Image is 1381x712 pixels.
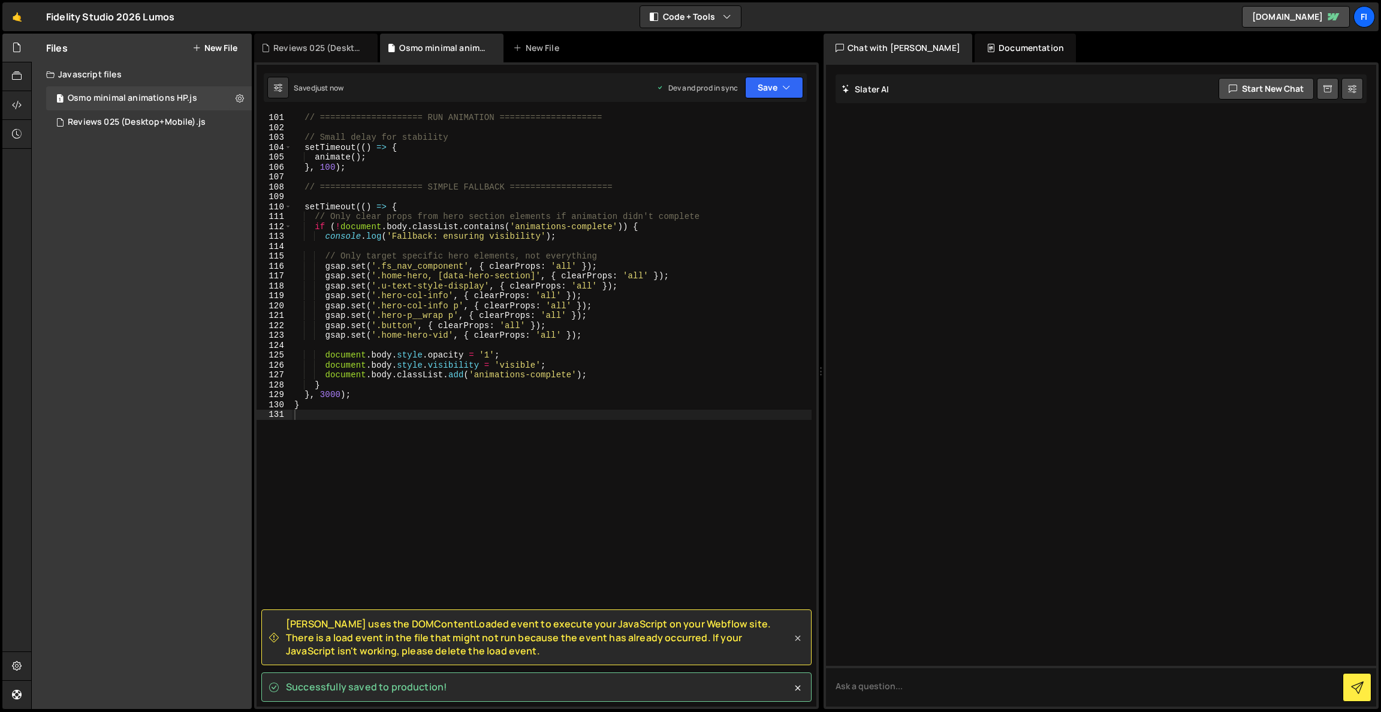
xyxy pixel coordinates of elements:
div: 106 [257,163,292,173]
div: Keywords nach Traffic [130,71,207,79]
div: 131 [257,410,292,420]
div: 117 [257,271,292,281]
a: 🤙 [2,2,32,31]
div: 130 [257,400,292,410]
div: 16516/44886.js [46,86,252,110]
div: 123 [257,331,292,341]
h2: Files [46,41,68,55]
div: 120 [257,301,292,311]
div: 105 [257,152,292,163]
div: Reviews 025 (Desktop+Mobile).js [273,42,363,54]
div: Documentation [975,34,1076,62]
div: just now [315,83,343,93]
button: Save [745,77,803,98]
div: v 4.0.25 [34,19,59,29]
div: 101 [257,113,292,123]
div: 103 [257,133,292,143]
div: 111 [257,212,292,222]
div: 119 [257,291,292,301]
div: 109 [257,192,292,202]
span: Successfully saved to production! [286,680,447,693]
div: Osmo minimal animations HP.js [68,93,197,104]
div: Domain: [PERSON_NAME][DOMAIN_NAME] [31,31,198,41]
div: 112 [257,222,292,232]
span: 1 [56,95,64,104]
h2: Slater AI [842,83,889,95]
button: Code + Tools [640,6,741,28]
div: Domain [62,71,88,79]
div: 127 [257,370,292,380]
span: [PERSON_NAME] uses the DOMContentLoaded event to execute your JavaScript on your Webflow site. Th... [286,617,792,657]
img: tab_domain_overview_orange.svg [49,70,58,79]
div: Fidelity Studio 2026 Lumos [46,10,174,24]
div: 121 [257,311,292,321]
div: Javascript files [32,62,252,86]
div: Reviews 025 (Desktop+Mobile).js [68,117,206,128]
div: 110 [257,202,292,212]
div: 124 [257,341,292,351]
div: Dev and prod in sync [656,83,738,93]
div: 16516/44892.js [46,110,252,134]
div: New File [513,42,563,54]
div: 104 [257,143,292,153]
div: 107 [257,172,292,182]
div: 122 [257,321,292,331]
a: [DOMAIN_NAME] [1242,6,1350,28]
div: 129 [257,390,292,400]
div: 126 [257,360,292,371]
button: Start new chat [1219,78,1314,100]
button: New File [192,43,237,53]
img: logo_orange.svg [19,19,29,29]
div: 113 [257,232,292,242]
img: website_grey.svg [19,31,29,41]
div: 125 [257,350,292,360]
div: 116 [257,262,292,272]
div: Chat with [PERSON_NAME] [824,34,972,62]
div: Saved [294,83,343,93]
div: 102 [257,123,292,133]
div: 114 [257,242,292,252]
a: Fi [1353,6,1375,28]
div: 108 [257,182,292,193]
div: 128 [257,380,292,390]
div: 115 [257,251,292,262]
div: Osmo minimal animations HP.js [399,42,489,54]
img: tab_keywords_by_traffic_grey.svg [117,70,126,79]
div: 118 [257,281,292,292]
